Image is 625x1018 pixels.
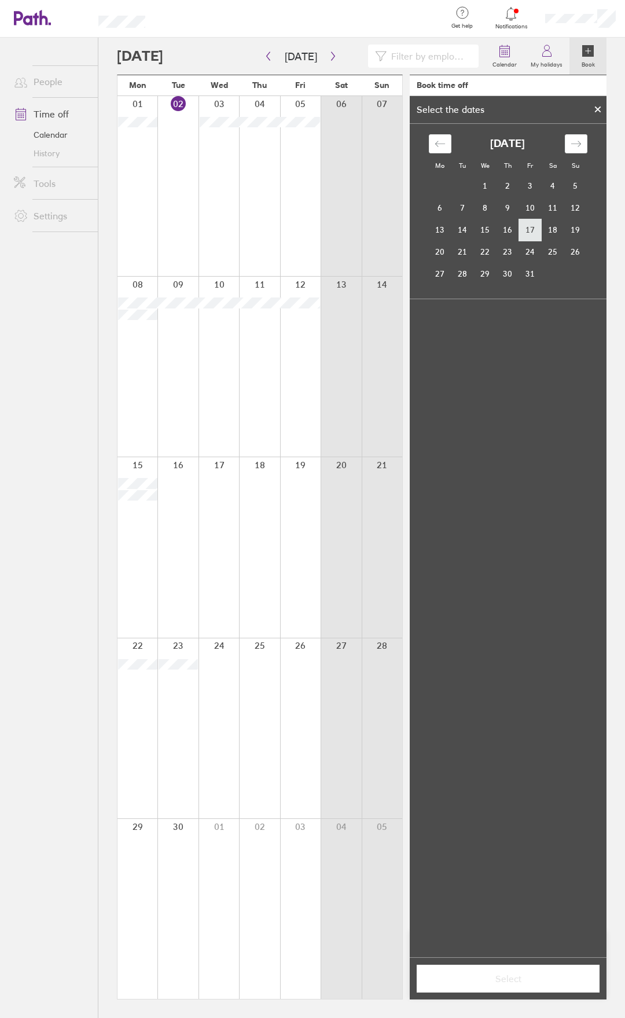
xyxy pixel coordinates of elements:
td: Friday, October 3, 2025 [519,175,542,197]
small: We [481,161,490,170]
td: Monday, October 27, 2025 [429,263,451,285]
small: Mo [435,161,444,170]
span: Notifications [492,23,530,30]
div: Move forward to switch to the next month. [565,134,587,153]
span: Get help [443,23,481,30]
td: Wednesday, October 8, 2025 [474,197,497,219]
td: Tuesday, October 14, 2025 [451,219,474,241]
td: Monday, October 13, 2025 [429,219,451,241]
span: Mon [129,80,146,90]
div: Select the dates [410,104,491,115]
td: Sunday, October 26, 2025 [564,241,587,263]
td: Thursday, October 23, 2025 [497,241,519,263]
span: Sat [335,80,348,90]
td: Saturday, October 25, 2025 [542,241,564,263]
span: Sun [374,80,389,90]
label: Book [575,58,602,68]
a: History [5,144,98,163]
span: Select [425,973,591,984]
button: Select [417,965,600,993]
td: Sunday, October 12, 2025 [564,197,587,219]
td: Friday, October 24, 2025 [519,241,542,263]
input: Filter by employee [387,45,472,67]
a: Notifications [492,6,530,30]
td: Wednesday, October 22, 2025 [474,241,497,263]
a: Calendar [486,38,524,75]
td: Saturday, October 4, 2025 [542,175,564,197]
td: Monday, October 6, 2025 [429,197,451,219]
small: Fr [527,161,533,170]
td: Wednesday, October 15, 2025 [474,219,497,241]
small: Sa [549,161,557,170]
td: Wednesday, October 1, 2025 [474,175,497,197]
td: Sunday, October 19, 2025 [564,219,587,241]
a: Tools [5,172,98,195]
td: Friday, October 17, 2025 [519,219,542,241]
label: My holidays [524,58,569,68]
td: Tuesday, October 7, 2025 [451,197,474,219]
td: Friday, October 31, 2025 [519,263,542,285]
a: Calendar [5,126,98,144]
td: Tuesday, October 21, 2025 [451,241,474,263]
div: Move backward to switch to the previous month. [429,134,451,153]
a: People [5,70,98,93]
td: Thursday, October 2, 2025 [497,175,519,197]
button: [DATE] [275,47,326,66]
td: Thursday, October 30, 2025 [497,263,519,285]
small: Tu [459,161,466,170]
small: Su [572,161,579,170]
td: Friday, October 10, 2025 [519,197,542,219]
a: My holidays [524,38,569,75]
div: Book time off [417,80,468,90]
div: Calendar [416,124,600,299]
span: Thu [252,80,267,90]
td: Tuesday, October 28, 2025 [451,263,474,285]
a: Book [569,38,606,75]
td: Thursday, October 9, 2025 [497,197,519,219]
a: Time off [5,102,98,126]
a: Settings [5,204,98,227]
span: Fri [295,80,306,90]
td: Monday, October 20, 2025 [429,241,451,263]
span: Tue [172,80,185,90]
td: Thursday, October 16, 2025 [497,219,519,241]
small: Th [504,161,512,170]
td: Saturday, October 11, 2025 [542,197,564,219]
span: Wed [211,80,228,90]
strong: [DATE] [490,138,525,150]
td: Sunday, October 5, 2025 [564,175,587,197]
label: Calendar [486,58,524,68]
td: Wednesday, October 29, 2025 [474,263,497,285]
td: Saturday, October 18, 2025 [542,219,564,241]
